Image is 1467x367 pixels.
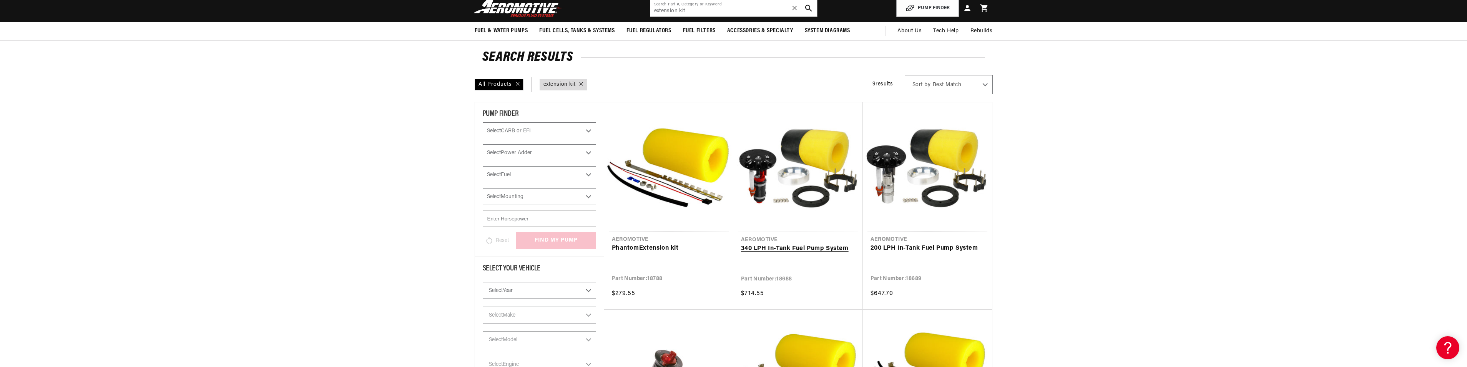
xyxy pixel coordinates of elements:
span: Fuel Cells, Tanks & Systems [539,27,615,35]
span: 9 results [872,81,893,87]
span: Fuel Filters [683,27,716,35]
select: Fuel [483,166,596,183]
select: Mounting [483,188,596,205]
span: System Diagrams [805,27,850,35]
summary: Rebuilds [965,22,998,40]
span: Fuel & Water Pumps [475,27,528,35]
span: Rebuilds [970,27,993,35]
div: Select Your Vehicle [483,265,596,274]
span: ✕ [791,2,798,14]
a: 200 LPH In-Tank Fuel Pump System [871,244,984,254]
a: About Us [892,22,927,40]
select: Year [483,282,596,299]
select: Sort by [905,75,993,94]
span: About Us [897,28,922,34]
span: Fuel Regulators [626,27,671,35]
summary: Fuel & Water Pumps [469,22,534,40]
select: Model [483,331,596,348]
div: All Products [475,79,523,90]
summary: Fuel Cells, Tanks & Systems [533,22,620,40]
input: Enter Horsepower [483,210,596,227]
a: PhantomExtension kit [612,244,726,254]
a: 340 LPH In-Tank Fuel Pump System [741,244,855,254]
span: Sort by [912,81,931,89]
span: Accessories & Specialty [727,27,793,35]
summary: Tech Help [927,22,964,40]
summary: System Diagrams [799,22,856,40]
select: CARB or EFI [483,122,596,139]
summary: Fuel Filters [677,22,721,40]
select: Power Adder [483,144,596,161]
span: Tech Help [933,27,959,35]
a: extension kit [543,80,576,89]
select: Make [483,307,596,324]
summary: Accessories & Specialty [721,22,799,40]
summary: Fuel Regulators [621,22,677,40]
h2: Search Results [482,52,985,64]
span: PUMP FINDER [483,110,519,118]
